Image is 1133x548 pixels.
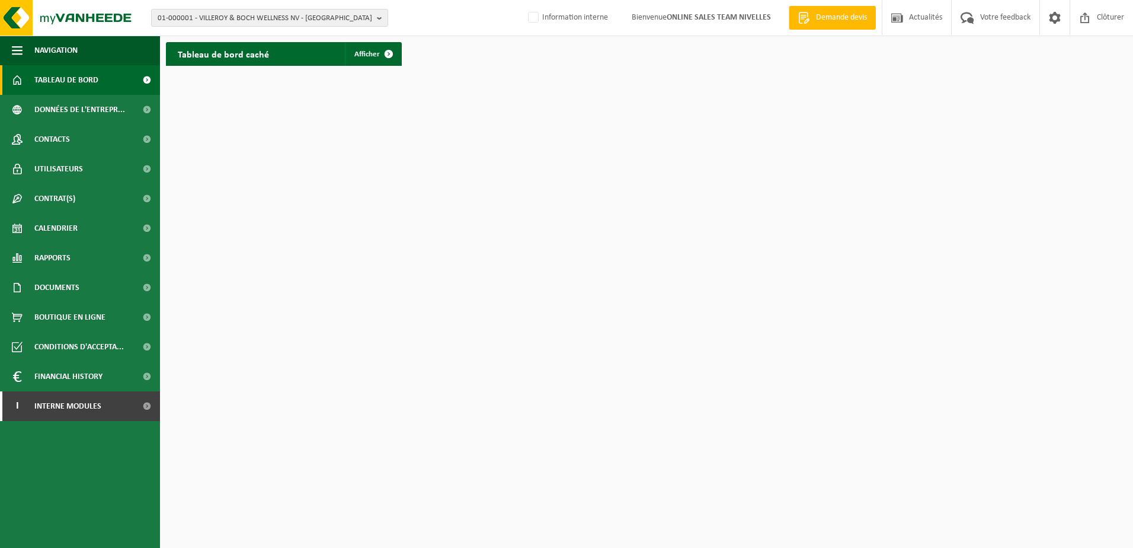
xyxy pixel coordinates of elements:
[526,9,608,27] label: Information interne
[34,154,83,184] span: Utilisateurs
[813,12,870,24] span: Demande devis
[34,391,101,421] span: Interne modules
[34,273,79,302] span: Documents
[34,125,70,154] span: Contacts
[34,332,124,362] span: Conditions d'accepta...
[151,9,388,27] button: 01-000001 - VILLEROY & BOCH WELLNESS NV - [GEOGRAPHIC_DATA]
[34,302,105,332] span: Boutique en ligne
[667,13,771,22] strong: ONLINE SALES TEAM NIVELLES
[34,362,103,391] span: Financial History
[34,214,78,243] span: Calendrier
[34,36,78,65] span: Navigation
[34,243,71,273] span: Rapports
[34,65,98,95] span: Tableau de bord
[12,391,23,421] span: I
[166,42,281,65] h2: Tableau de bord caché
[354,50,380,58] span: Afficher
[158,9,372,27] span: 01-000001 - VILLEROY & BOCH WELLNESS NV - [GEOGRAPHIC_DATA]
[789,6,876,30] a: Demande devis
[345,42,401,66] a: Afficher
[34,95,125,125] span: Données de l'entrepr...
[34,184,75,214] span: Contrat(s)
